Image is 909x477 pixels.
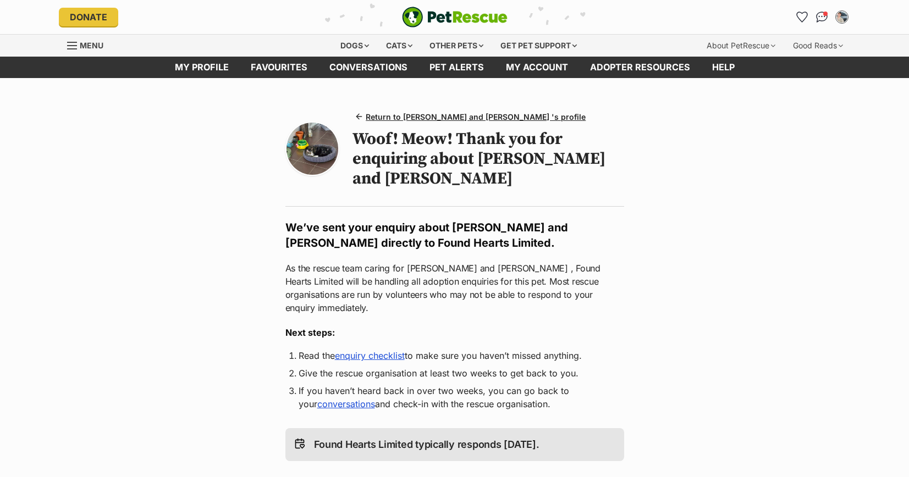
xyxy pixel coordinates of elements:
[67,35,111,54] a: Menu
[493,35,585,57] div: Get pet support
[422,35,491,57] div: Other pets
[352,109,590,125] a: Return to [PERSON_NAME] and [PERSON_NAME] 's profile
[335,350,405,361] a: enquiry checklist
[333,35,377,57] div: Dogs
[794,8,811,26] a: Favourites
[418,57,495,78] a: Pet alerts
[299,384,611,411] li: If you haven’t heard back in over two weeks, you can go back to your and check-in with the rescue...
[785,35,851,57] div: Good Reads
[836,12,847,23] img: Michael Watson profile pic
[59,8,118,26] a: Donate
[402,7,508,27] a: PetRescue
[314,437,539,452] p: Found Hearts Limited typically responds [DATE].
[794,8,851,26] ul: Account quick links
[579,57,701,78] a: Adopter resources
[299,367,611,380] li: Give the rescue organisation at least two weeks to get back to you.
[402,7,508,27] img: logo-e224e6f780fb5917bec1dbf3a21bbac754714ae5b6737aabdf751b685950b380.svg
[318,57,418,78] a: conversations
[317,398,375,409] a: conversations
[833,8,851,26] button: My account
[240,57,318,78] a: Favourites
[164,57,240,78] a: My profile
[80,41,103,50] span: Menu
[285,220,624,251] h2: We’ve sent your enquiry about [PERSON_NAME] and [PERSON_NAME] directly to Found Hearts Limited.
[285,326,624,339] h3: Next steps:
[299,349,611,362] li: Read the to make sure you haven’t missed anything.
[287,123,339,175] img: Photo of Huey And Louey
[699,35,783,57] div: About PetRescue
[366,111,586,123] span: Return to [PERSON_NAME] and [PERSON_NAME] 's profile
[378,35,420,57] div: Cats
[495,57,579,78] a: My account
[352,129,624,188] h1: Woof! Meow! Thank you for enquiring about [PERSON_NAME] and [PERSON_NAME]
[701,57,746,78] a: Help
[816,12,828,23] img: chat-41dd97257d64d25036548639549fe6c8038ab92f7586957e7f3b1b290dea8141.svg
[813,8,831,26] a: Conversations
[285,262,624,314] p: As the rescue team caring for [PERSON_NAME] and [PERSON_NAME] , Found Hearts Limited will be hand...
